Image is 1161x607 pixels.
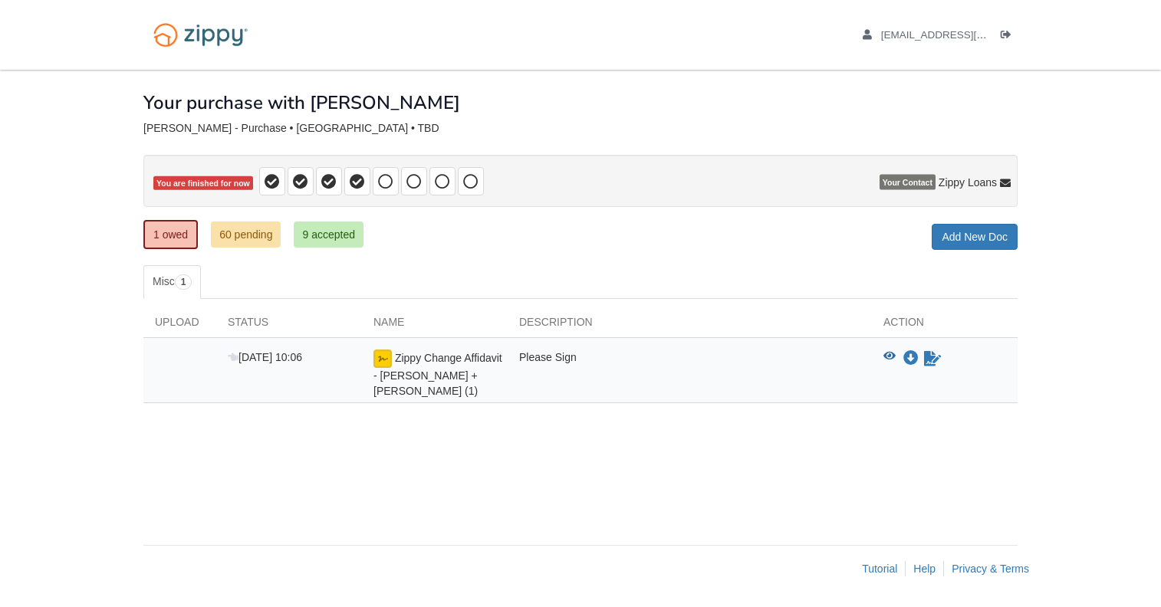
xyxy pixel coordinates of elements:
[175,274,192,290] span: 1
[932,224,1018,250] a: Add New Doc
[863,29,1057,44] a: edit profile
[508,314,872,337] div: Description
[216,314,362,337] div: Status
[143,93,460,113] h1: Your purchase with [PERSON_NAME]
[939,175,997,190] span: Zippy Loans
[143,122,1018,135] div: [PERSON_NAME] - Purchase • [GEOGRAPHIC_DATA] • TBD
[872,314,1018,337] div: Action
[1001,29,1018,44] a: Log out
[211,221,281,248] a: 60 pending
[143,15,258,54] img: Logo
[362,314,508,337] div: Name
[294,221,363,248] a: 9 accepted
[903,353,919,365] a: Download Zippy Change Affidavit - Zachary Stephenson + Thomas Stephenson (1)
[952,563,1029,575] a: Privacy & Terms
[913,563,936,575] a: Help
[881,29,1057,41] span: zach.stephenson99@gmail.com
[228,351,302,363] span: [DATE] 10:06
[373,352,502,397] span: Zippy Change Affidavit - [PERSON_NAME] + [PERSON_NAME] (1)
[508,349,872,399] div: Please Sign
[880,175,936,190] span: Your Contact
[153,176,253,191] span: You are finished for now
[923,349,942,368] a: Sign Form
[143,314,216,337] div: Upload
[143,265,201,299] a: Misc
[373,349,392,368] img: Ready for you to esign
[143,220,198,249] a: 1 owed
[883,351,896,366] button: View Zippy Change Affidavit - Zachary Stephenson + Thomas Stephenson (1)
[862,563,897,575] a: Tutorial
